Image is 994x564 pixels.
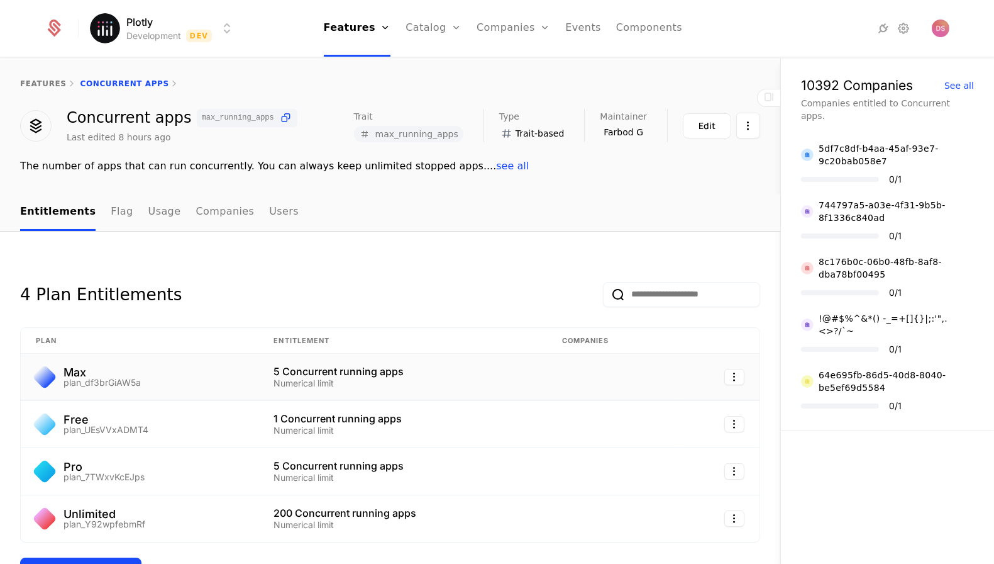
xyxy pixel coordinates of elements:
[21,328,258,354] th: Plan
[499,112,519,121] span: Type
[273,366,531,376] div: 5 Concurrent running apps
[273,521,531,529] div: Numerical limit
[273,461,531,471] div: 5 Concurrent running apps
[148,194,181,231] a: Usage
[889,345,902,354] div: 0 / 1
[375,130,458,138] span: max_running_apps
[889,402,902,410] div: 0 / 1
[90,13,120,43] img: Plotly
[889,175,902,184] div: 0 / 1
[932,20,949,37] img: Daniel Anton Suchy
[604,126,643,138] span: Farbod G
[547,328,676,354] th: Companies
[111,194,133,231] a: Flag
[273,508,531,518] div: 200 Concurrent running apps
[269,194,299,231] a: Users
[736,113,760,138] button: Select action
[126,14,153,30] span: Plotly
[944,81,974,90] div: See all
[600,112,647,121] span: Maintainer
[196,194,254,231] a: Companies
[20,194,760,231] nav: Main
[273,473,531,482] div: Numerical limit
[67,131,171,144] div: Last edited 8 hours ago
[20,282,182,307] div: 4 Plan Entitlements
[273,414,531,424] div: 1 Concurrent running apps
[819,369,974,394] div: 64e695fb-86d5-40d8-8040-be5ef69d5584
[801,79,913,92] div: 10392 Companies
[20,194,299,231] ul: Choose Sub Page
[64,378,141,387] div: plan_df3brGiAW5a
[724,510,744,527] button: Select action
[20,159,760,174] div: The number of apps that can run concurrently. You can always keep unlimited stopped apps. ...
[801,375,814,388] img: 64e695fb-86d5-40d8-8040-be5ef69d5584
[801,319,814,331] img: !@#$%^&*() -_=+[]{}|;:'",.<>?/`~
[801,149,814,161] img: 5df7c8df-b4aa-45af-93e7-9c20bab058e7
[819,142,974,167] div: 5df7c8df-b4aa-45af-93e7-9c20bab058e7
[202,114,274,121] span: max_running_apps
[889,288,902,297] div: 0 / 1
[889,232,902,240] div: 0 / 1
[273,379,531,388] div: Numerical limit
[801,205,814,218] img: 744797a5-a03e-4f31-9b5b-8f1336c840ad
[516,127,565,140] span: Trait-based
[801,262,814,274] img: 8c176b0c-06b0-48fb-8af8-dba78bf00495
[819,256,974,281] div: 8c176b0c-06b0-48fb-8af8-dba78bf00495
[724,369,744,385] button: Select action
[897,21,912,36] a: Settings
[724,463,744,480] button: Select action
[819,312,974,337] div: !@#$%^&*() -_=+[]{}|;:'",.<>?/`~
[699,120,715,132] div: Edit
[258,328,546,354] th: Entitlement
[724,416,744,432] button: Select action
[819,199,974,224] div: 744797a5-a03e-4f31-9b5b-8f1336c840ad
[126,30,181,42] div: Development
[496,160,529,172] span: see all
[20,79,67,88] a: features
[932,20,949,37] button: Open user button
[64,461,145,473] div: Pro
[876,21,892,36] a: Integrations
[64,426,148,434] div: plan_UEsVVxADMT4
[354,112,373,121] span: Trait
[801,97,974,122] div: Companies entitled to Concurrent apps.
[64,414,148,426] div: Free
[64,473,145,482] div: plan_7TWxvKcEJps
[64,367,141,378] div: Max
[64,520,145,529] div: plan_Y92wpfebmRf
[94,14,235,42] button: Select environment
[186,30,212,42] span: Dev
[273,426,531,435] div: Numerical limit
[683,113,731,138] button: Edit
[20,194,96,231] a: Entitlements
[64,509,145,520] div: Unlimited
[67,109,297,127] div: Concurrent apps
